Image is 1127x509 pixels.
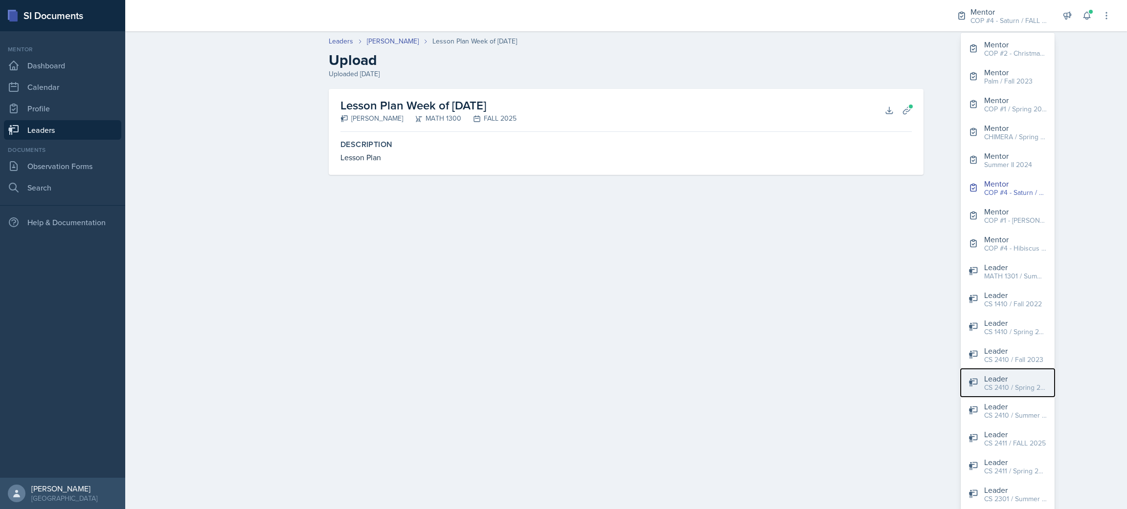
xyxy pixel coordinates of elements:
button: Leader CS 2301 / Summer I 2024 [961,480,1055,508]
div: Mentor [984,39,1047,50]
button: Leader CS 1410 / Spring 2022 [961,313,1055,341]
button: Leader CS 2411 / FALL 2025 [961,424,1055,452]
button: Leader CS 1410 / Fall 2022 [961,285,1055,313]
button: Leader CS 2410 / Fall 2023 [961,341,1055,369]
a: [PERSON_NAME] [367,36,419,46]
button: Leader MATH 1301 / Summer 2023 [961,257,1055,285]
div: MATH 1301 / Summer 2023 [984,271,1047,281]
div: Mentor [984,66,1033,78]
div: Mentor [984,150,1032,162]
div: Leader [984,373,1047,384]
div: CS 2410 / Summer III 2022 [984,410,1047,421]
div: Mentor [984,178,1047,190]
div: CS 1410 / Spring 2022 [984,327,1047,337]
div: Leader [984,317,1047,329]
div: Leader [984,428,1046,440]
div: Help & Documentation [4,212,121,232]
button: Leader CS 2411 / Spring 2025 [961,452,1055,480]
a: Dashboard [4,56,121,75]
div: COP #1 / Spring 2024 [984,104,1047,114]
div: Mentor [984,233,1047,245]
h2: Lesson Plan Week of [DATE] [340,97,517,114]
button: Mentor COP #1 / Spring 2024 [961,90,1055,118]
label: Description [340,140,912,149]
a: Search [4,178,121,197]
div: Palm / Fall 2023 [984,76,1033,86]
button: Mentor Summer II 2024 [961,146,1055,174]
div: Lesson Plan [340,151,912,163]
div: CS 1410 / Fall 2022 [984,299,1042,309]
button: Mentor COP #4 - Hibiscus / Spring 2025 [961,230,1055,257]
div: COP #4 - Hibiscus / Spring 2025 [984,243,1047,254]
div: MATH 1300 [403,113,461,124]
div: [PERSON_NAME] [340,113,403,124]
div: COP #4 - Saturn / FALL 2025 [970,16,1049,26]
button: Mentor COP #2 - Christmas / Fall 2024 [961,35,1055,63]
div: Leader [984,484,1047,496]
button: Leader CS 2410 / Spring 2023 [961,369,1055,397]
div: CS 2410 / Spring 2023 [984,382,1047,393]
div: CHIMERA / Spring 2023 [984,132,1047,142]
button: Leader CS 2410 / Summer III 2022 [961,397,1055,424]
div: Uploaded [DATE] [329,69,924,79]
div: FALL 2025 [461,113,517,124]
button: Mentor COP #4 - Saturn / FALL 2025 [961,174,1055,202]
button: Mentor COP #1 - [PERSON_NAME] / Summer I 2024 [961,202,1055,230]
a: Observation Forms [4,156,121,176]
h2: Upload [329,51,924,69]
div: [GEOGRAPHIC_DATA] [31,493,97,503]
div: Leader [984,261,1047,273]
div: Leader [984,289,1042,301]
a: Leaders [329,36,353,46]
div: CS 2410 / Fall 2023 [984,355,1043,365]
div: COP #2 - Christmas / Fall 2024 [984,48,1047,59]
div: Lesson Plan Week of [DATE] [432,36,517,46]
div: Leader [984,401,1047,412]
div: Mentor [970,6,1049,18]
div: Mentor [984,122,1047,134]
div: [PERSON_NAME] [31,484,97,493]
div: COP #4 - Saturn / FALL 2025 [984,188,1047,198]
a: Leaders [4,120,121,140]
div: COP #1 - [PERSON_NAME] / Summer I 2024 [984,215,1047,226]
button: Mentor CHIMERA / Spring 2023 [961,118,1055,146]
a: Profile [4,99,121,118]
div: Leader [984,345,1043,357]
div: CS 2301 / Summer I 2024 [984,494,1047,504]
div: Mentor [984,206,1047,217]
div: Summer II 2024 [984,160,1032,170]
button: Mentor Palm / Fall 2023 [961,63,1055,90]
div: CS 2411 / Spring 2025 [984,466,1047,476]
div: Mentor [4,45,121,54]
div: Mentor [984,94,1047,106]
div: Documents [4,146,121,154]
div: Leader [984,456,1047,468]
a: Calendar [4,77,121,97]
div: CS 2411 / FALL 2025 [984,438,1046,448]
